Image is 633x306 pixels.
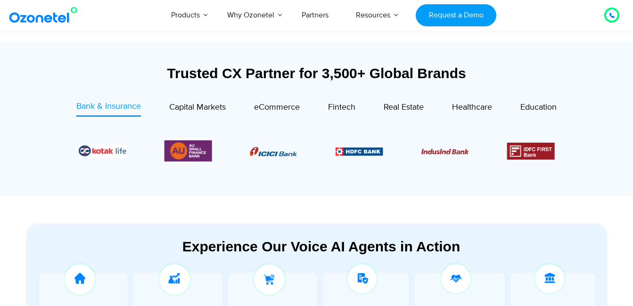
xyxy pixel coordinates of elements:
[384,102,424,113] span: Real Estate
[416,4,496,26] a: Request a Demo
[384,100,424,117] a: Real Estate
[79,138,555,163] div: Image Carousel
[254,100,300,117] a: eCommerce
[520,102,557,113] span: Education
[328,102,355,113] span: Fintech
[76,100,141,117] a: Bank & Insurance
[452,102,492,113] span: Healthcare
[452,100,492,117] a: Healthcare
[27,65,607,81] div: Trusted CX Partner for 3,500+ Global Brands
[520,100,557,117] a: Education
[328,100,355,117] a: Fintech
[254,102,300,113] span: eCommerce
[169,102,226,113] span: Capital Markets
[36,238,607,255] div: Experience Our Voice AI Agents in Action
[169,100,226,117] a: Capital Markets
[76,101,141,112] span: Bank & Insurance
